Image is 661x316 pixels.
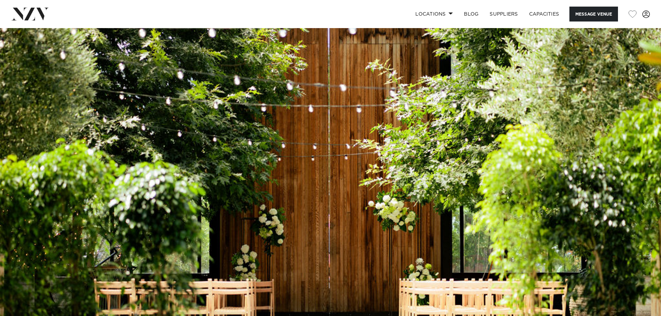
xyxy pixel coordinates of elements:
img: nzv-logo.png [11,8,49,20]
a: SUPPLIERS [484,7,523,22]
button: Message Venue [569,7,618,22]
a: Locations [410,7,458,22]
a: BLOG [458,7,484,22]
a: Capacities [524,7,565,22]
